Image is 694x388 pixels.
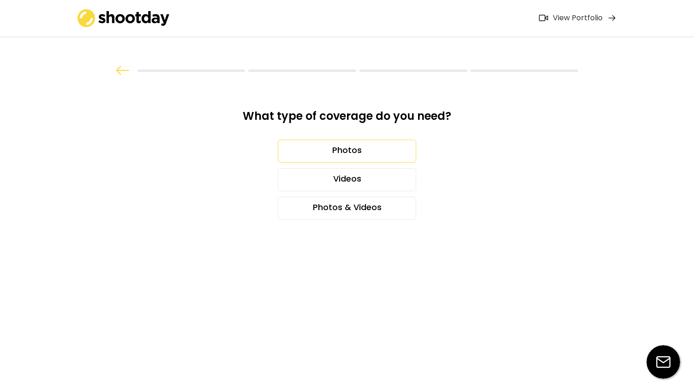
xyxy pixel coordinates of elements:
div: Photos & Videos [278,197,416,220]
div: View Portfolio [553,13,603,23]
div: What type of coverage do you need? [221,109,473,130]
img: Icon%20feather-video%402x.png [539,15,548,21]
img: email-icon%20%281%29.svg [646,345,680,379]
div: Videos [278,168,416,191]
div: Photos [278,140,416,163]
img: arrow%20back.svg [116,66,130,75]
img: shootday_logo.png [78,9,170,27]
